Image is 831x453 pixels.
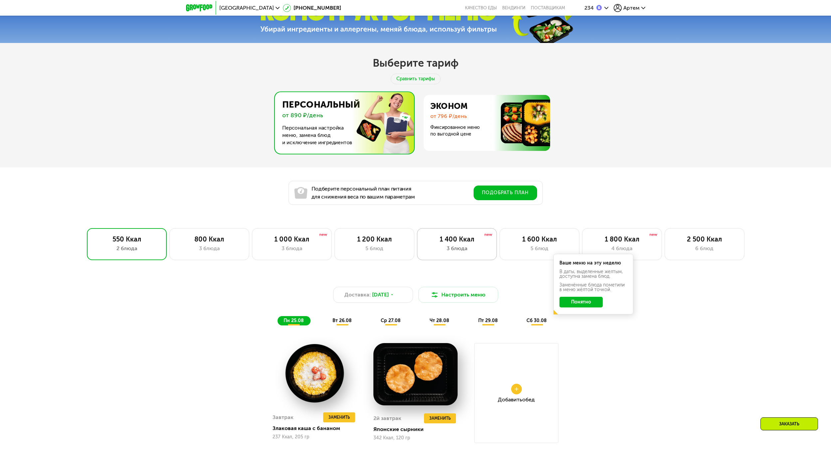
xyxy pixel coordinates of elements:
[522,396,535,403] span: Обед
[373,56,459,70] h2: Выберите тариф
[429,415,451,422] span: Заменить
[273,425,362,432] div: Злаковая каша с бананом
[332,318,352,323] span: вт 26.08
[259,235,325,243] div: 1 000 Ккал
[507,235,572,243] div: 1 600 Ккал
[559,269,627,279] div: В даты, выделенные желтым, доступна замена блюд.
[94,235,160,243] div: 550 Ккал
[176,244,242,252] div: 3 блюда
[391,74,441,84] div: Сравнить тарифы
[219,5,274,11] span: [GEOGRAPHIC_DATA]
[584,5,594,11] div: 234
[478,318,498,323] span: пт 29.08
[559,261,627,265] div: Ваше меню на эту неделю
[559,297,603,307] button: Понятно
[284,318,304,323] span: пн 25.08
[373,413,401,423] div: 2й завтрак
[381,318,401,323] span: ср 27.08
[372,291,389,299] span: [DATE]
[559,283,627,292] div: Заменённые блюда пометили в меню жёлтой точкой.
[341,244,407,252] div: 5 блюд
[531,5,565,11] div: поставщикам
[94,244,160,252] div: 2 блюда
[424,235,490,243] div: 1 400 Ккал
[502,5,525,11] a: Вендинги
[312,185,415,201] p: Подберите персональный план питания для снижения веса по вашим параметрам
[672,244,737,252] div: 6 блюд
[424,244,490,252] div: 3 блюда
[273,412,294,422] div: Завтрак
[760,417,818,430] div: Заказать
[176,235,242,243] div: 800 Ккал
[323,412,355,422] button: Заменить
[498,397,535,402] div: Добавить
[672,235,737,243] div: 2 500 Ккал
[418,287,498,303] button: Настроить меню
[341,235,407,243] div: 1 200 Ккал
[259,244,325,252] div: 3 блюда
[623,5,640,11] span: Артем
[373,426,463,433] div: Японские сырники
[589,244,655,252] div: 4 блюда
[283,4,341,12] a: [PHONE_NUMBER]
[344,291,371,299] span: Доставка:
[589,235,655,243] div: 1 800 Ккал
[430,318,449,323] span: чт 28.08
[526,318,547,323] span: сб 30.08
[465,5,497,11] a: Качество еды
[474,186,537,200] button: Подобрать план
[424,413,456,423] button: Заменить
[273,434,357,440] div: 237 Ккал, 205 гр
[507,244,572,252] div: 5 блюд
[373,435,458,441] div: 342 Ккал, 120 гр
[328,414,350,421] span: Заменить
